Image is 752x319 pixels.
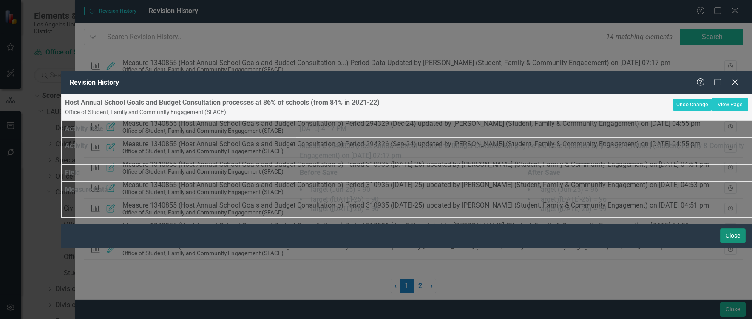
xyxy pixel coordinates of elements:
li: Target (Jun-25) = 90 [300,185,520,195]
li: Target ([DATE]-26) = 90 [300,204,520,214]
th: Before Save [296,164,524,181]
td: [DATE] 4:17 PM [296,121,752,138]
li: Target ([DATE]-25) = 96 [528,195,748,205]
th: Activity Date [62,121,296,138]
div: Host Annual School Goals and Budget Consultation processes at 86% of schools (from 84% in 2021-22) [65,98,673,117]
a: View Page [712,98,748,111]
th: Field [62,164,296,181]
th: After Save [524,164,752,181]
button: Undo Change [673,99,712,111]
th: Activity [62,138,296,165]
th: Measure Data [62,181,296,218]
small: Office of Student, Family and Community Engagement (SFACE) [65,108,226,115]
button: Close [720,228,746,243]
li: Target (Jun-25) = 96 [528,185,748,195]
li: Target ([DATE]-26) = 99 [528,204,748,214]
td: Measure 1340855 (Host Annual School Goals and Budget Consultation p...) Period Data Updated by [P... [296,138,752,165]
span: Revision History [70,78,119,86]
li: Target ([DATE]-25) = 90 [300,195,520,205]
